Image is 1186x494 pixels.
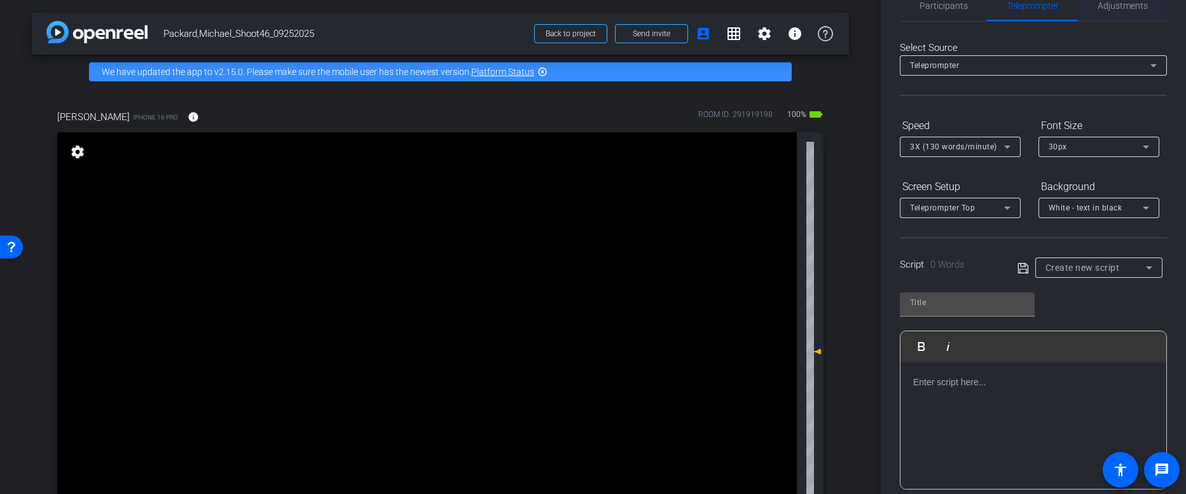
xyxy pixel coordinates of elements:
div: Screen Setup [900,176,1021,198]
div: Select Source [900,41,1167,55]
span: 0 Words [930,259,965,270]
div: Speed [900,115,1021,137]
span: Participants [920,1,968,10]
span: Teleprompter [1007,1,1059,10]
span: [PERSON_NAME] [57,110,130,124]
span: iPhone 16 Pro [133,113,178,122]
button: Back to project [534,24,607,43]
span: Teleprompter [910,61,959,70]
input: Title [910,295,1024,310]
mat-icon: battery_std [808,107,824,122]
span: 30px [1049,142,1067,151]
span: Packard,Michael_Shoot46_09252025 [163,21,527,46]
div: Script [900,257,1000,272]
div: Background [1038,176,1159,198]
div: Font Size [1038,115,1159,137]
span: Back to project [546,29,596,38]
span: 100% [785,104,808,125]
img: app-logo [46,21,148,43]
span: White - text in black [1049,203,1122,212]
span: 3X (130 words/minute) [910,142,997,151]
a: Platform Status [471,67,534,77]
button: Bold (⌘B) [909,334,934,359]
mat-icon: grid_on [726,26,741,41]
div: We have updated the app to v2.15.0. Please make sure the mobile user has the newest version. [89,62,792,81]
button: Italic (⌘I) [936,334,960,359]
mat-icon: highlight_off [537,67,548,77]
mat-icon: accessibility [1113,462,1128,477]
span: Send invite [633,29,670,39]
mat-icon: 0 dB [806,344,822,359]
span: Adjustments [1098,1,1148,10]
mat-icon: info [188,111,199,123]
span: Create new script [1045,263,1120,273]
mat-icon: message [1154,462,1169,477]
mat-icon: account_box [696,26,711,41]
button: Send invite [615,24,688,43]
mat-icon: info [787,26,803,41]
div: ROOM ID: 291919198 [698,109,773,127]
mat-icon: settings [69,144,86,160]
mat-icon: settings [757,26,772,41]
span: Teleprompter Top [910,203,975,212]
